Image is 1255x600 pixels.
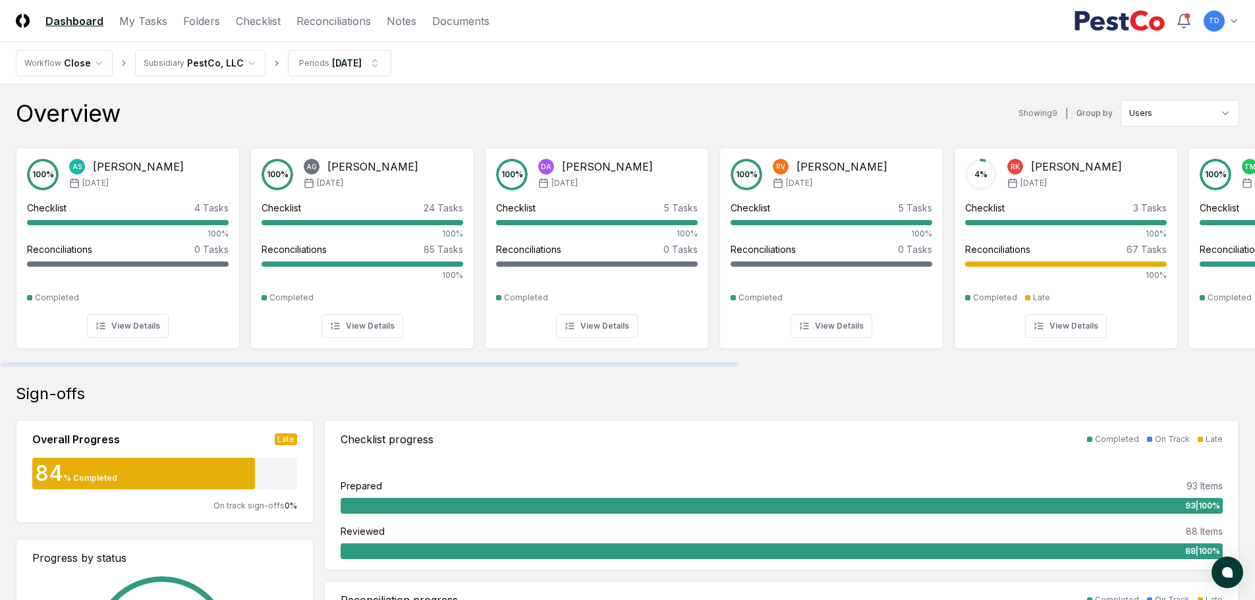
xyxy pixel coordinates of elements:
div: 67 Tasks [1127,242,1167,256]
div: 0 Tasks [194,242,229,256]
div: 100% [262,228,463,240]
a: 100%AG[PERSON_NAME][DATE]Checklist24 Tasks100%Reconciliations85 Tasks100%CompletedView Details [250,137,474,349]
button: View Details [1025,314,1107,338]
div: Periods [299,57,329,69]
a: Dashboard [45,13,103,29]
span: RK [1011,162,1020,172]
a: 100%RV[PERSON_NAME][DATE]Checklist5 Tasks100%Reconciliations0 TasksCompletedView Details [719,137,943,349]
div: Overall Progress [32,431,120,447]
a: My Tasks [119,13,167,29]
nav: breadcrumb [16,50,391,76]
div: On Track [1155,433,1190,445]
a: 4%RK[PERSON_NAME][DATE]Checklist3 Tasks100%Reconciliations67 Tasks100%CompletedLateView Details [954,137,1178,349]
img: PestCo logo [1074,11,1165,32]
div: Checklist [731,201,770,215]
div: 84 [32,463,63,484]
span: [DATE] [786,177,812,189]
a: 100%AS[PERSON_NAME][DATE]Checklist4 Tasks100%Reconciliations0 TasksCompletedView Details [16,137,240,349]
a: Checklist [236,13,281,29]
span: AS [72,162,82,172]
div: 24 Tasks [424,201,463,215]
span: [DATE] [1020,177,1047,189]
div: 88 Items [1186,524,1223,538]
div: Reconciliations [27,242,92,256]
div: 5 Tasks [899,201,932,215]
div: Checklist progress [341,431,433,447]
button: View Details [556,314,638,338]
button: TD [1202,9,1226,33]
div: 100% [27,228,229,240]
a: Reconciliations [296,13,371,29]
div: % Completed [63,472,117,484]
div: Reconciliations [731,242,796,256]
button: atlas-launcher [1212,557,1243,588]
div: Completed [1208,292,1252,304]
div: 100% [965,228,1167,240]
div: Subsidiary [144,57,184,69]
div: 100% [496,228,698,240]
div: [PERSON_NAME] [1031,159,1122,175]
div: 5 Tasks [664,201,698,215]
div: Reviewed [341,524,385,538]
button: View Details [87,314,169,338]
span: 0 % [285,501,297,510]
div: Completed [504,292,548,304]
div: Workflow [24,57,61,69]
div: Prepared [341,479,382,493]
div: 100% [731,228,932,240]
span: [DATE] [82,177,109,189]
span: DA [541,162,551,172]
div: Completed [973,292,1017,304]
div: Checklist [27,201,67,215]
div: Reconciliations [262,242,327,256]
a: Notes [387,13,416,29]
div: Progress by status [32,550,297,566]
span: [DATE] [317,177,343,189]
a: Folders [183,13,220,29]
div: Checklist [496,201,536,215]
div: Completed [739,292,783,304]
div: Checklist [1200,201,1239,215]
div: [PERSON_NAME] [796,159,887,175]
div: [PERSON_NAME] [93,159,184,175]
span: RV [776,162,785,172]
div: Checklist [965,201,1005,215]
div: Late [1033,292,1050,304]
div: Overview [16,100,121,126]
button: Periods[DATE] [288,50,391,76]
span: On track sign-offs [213,501,285,510]
div: [PERSON_NAME] [327,159,418,175]
a: 100%DA[PERSON_NAME][DATE]Checklist5 Tasks100%Reconciliations0 TasksCompletedView Details [485,137,709,349]
div: Completed [1095,433,1139,445]
span: [DATE] [551,177,578,189]
img: Logo [16,14,30,28]
div: 85 Tasks [424,242,463,256]
button: View Details [321,314,403,338]
div: 3 Tasks [1133,201,1167,215]
button: View Details [791,314,872,338]
a: Checklist progressCompletedOn TrackLatePrepared93 Items93|100%Reviewed88 Items88|100% [324,420,1239,570]
div: Showing 9 [1018,107,1057,119]
div: | [1065,107,1069,121]
div: Completed [269,292,314,304]
div: Reconciliations [965,242,1030,256]
span: 93 | 100 % [1185,500,1220,512]
div: 0 Tasks [663,242,698,256]
div: Late [275,433,297,445]
div: 0 Tasks [898,242,932,256]
div: 100% [965,269,1167,281]
div: [PERSON_NAME] [562,159,653,175]
div: Sign-offs [16,383,1239,404]
span: AG [306,162,317,172]
div: 100% [262,269,463,281]
div: Completed [35,292,79,304]
div: 93 Items [1186,479,1223,493]
a: Documents [432,13,489,29]
label: Group by [1076,109,1113,117]
div: Reconciliations [496,242,561,256]
div: Late [1206,433,1223,445]
span: TD [1209,16,1219,26]
div: 4 Tasks [194,201,229,215]
span: 88 | 100 % [1185,545,1220,557]
div: [DATE] [332,56,362,70]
